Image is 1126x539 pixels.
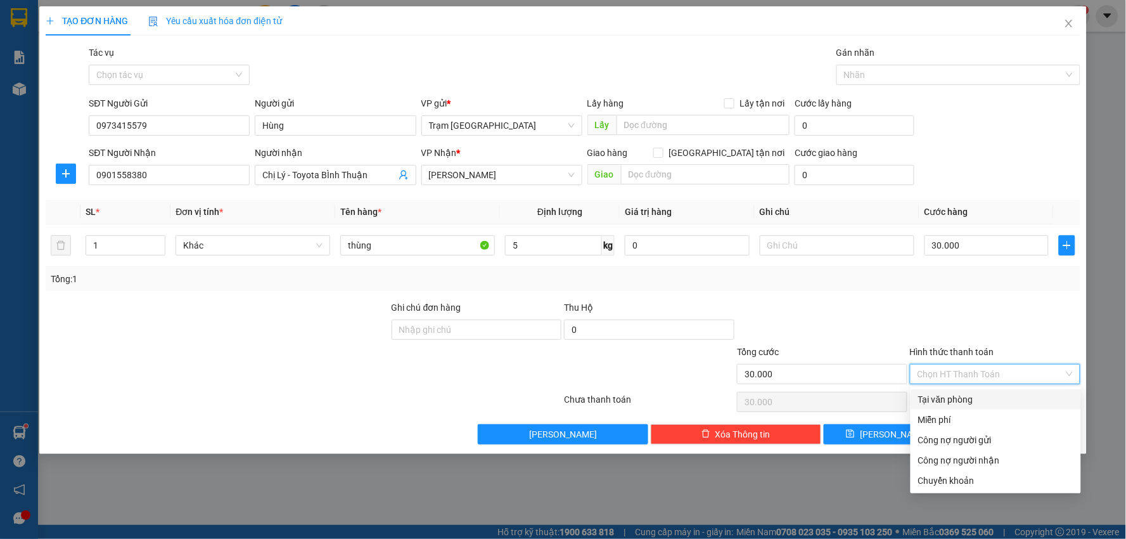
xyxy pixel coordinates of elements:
div: SĐT Người Gửi [89,96,250,110]
li: Trung Nga [6,6,184,30]
label: Hình thức thanh toán [910,347,994,357]
span: [PERSON_NAME] [529,427,597,441]
span: delete [701,429,710,439]
div: VP gửi [421,96,582,110]
li: VP Trạm [GEOGRAPHIC_DATA] [6,54,87,96]
span: Lấy [587,115,617,135]
img: logo.jpg [6,6,51,51]
input: Dọc đường [617,115,790,135]
span: plus [1059,240,1074,250]
input: Dọc đường [621,164,790,185]
span: Yêu cầu xuất hóa đơn điện tử [148,16,282,26]
span: plus [56,169,75,179]
input: Ghi Chú [760,235,914,256]
span: [GEOGRAPHIC_DATA] tận nơi [663,146,790,160]
input: Ghi chú đơn hàng [392,320,562,340]
div: Miễn phí [918,413,1073,427]
div: Cước gửi hàng sẽ được ghi vào công nợ của người nhận [911,450,1081,471]
li: VP [PERSON_NAME] [87,54,169,68]
span: save [846,429,855,439]
div: Người nhận [255,146,416,160]
button: plus [1059,235,1075,256]
span: Phan Thiết [429,166,575,185]
span: plus [46,16,54,25]
label: Gán nhãn [836,48,875,58]
input: VD: Bàn, Ghế [340,235,495,256]
span: Khác [183,236,323,255]
span: Cước hàng [924,207,968,217]
span: user-add [399,170,409,180]
span: [PERSON_NAME] [860,427,928,441]
label: Tác vụ [89,48,114,58]
button: save[PERSON_NAME] [824,424,951,445]
div: Công nợ người gửi [918,433,1073,447]
input: Cước giao hàng [795,165,914,185]
b: T1 [PERSON_NAME], P Phú Thuỷ [87,70,165,108]
label: Cước lấy hàng [795,98,852,108]
span: Trạm Sài Gòn [429,116,575,135]
label: Cước giao hàng [795,148,857,158]
input: Cước lấy hàng [795,115,914,136]
button: plus [56,164,76,184]
span: Thu Hộ [564,302,593,313]
span: TẠO ĐƠN HÀNG [46,16,128,26]
span: Lấy tận nơi [734,96,790,110]
span: Tổng cước [737,347,779,357]
div: Cước gửi hàng sẽ được ghi vào công nợ của người gửi [911,430,1081,450]
div: Công nợ người nhận [918,453,1073,467]
span: kg [602,235,615,256]
div: Chưa thanh toán [563,393,736,415]
button: Close [1051,6,1087,42]
button: delete [51,235,71,256]
span: SL [86,207,96,217]
img: icon [148,16,158,27]
span: Giá trị hàng [625,207,672,217]
label: Ghi chú đơn hàng [392,302,461,313]
span: Định lượng [537,207,582,217]
span: Giao hàng [587,148,628,158]
span: close [1064,18,1074,29]
div: Tổng: 1 [51,272,435,286]
div: Chuyển khoản [918,474,1073,488]
input: 0 [625,235,750,256]
span: Xóa Thông tin [715,427,771,441]
span: Lấy hàng [587,98,624,108]
span: environment [87,70,96,79]
span: Tên hàng [340,207,381,217]
span: Đơn vị tính [176,207,223,217]
span: Giao [587,164,621,185]
button: [PERSON_NAME] [478,424,648,445]
div: Tại văn phòng [918,393,1073,406]
div: SĐT Người Nhận [89,146,250,160]
th: Ghi chú [755,200,919,224]
span: VP Nhận [421,148,457,158]
div: Người gửi [255,96,416,110]
button: deleteXóa Thông tin [651,424,821,445]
